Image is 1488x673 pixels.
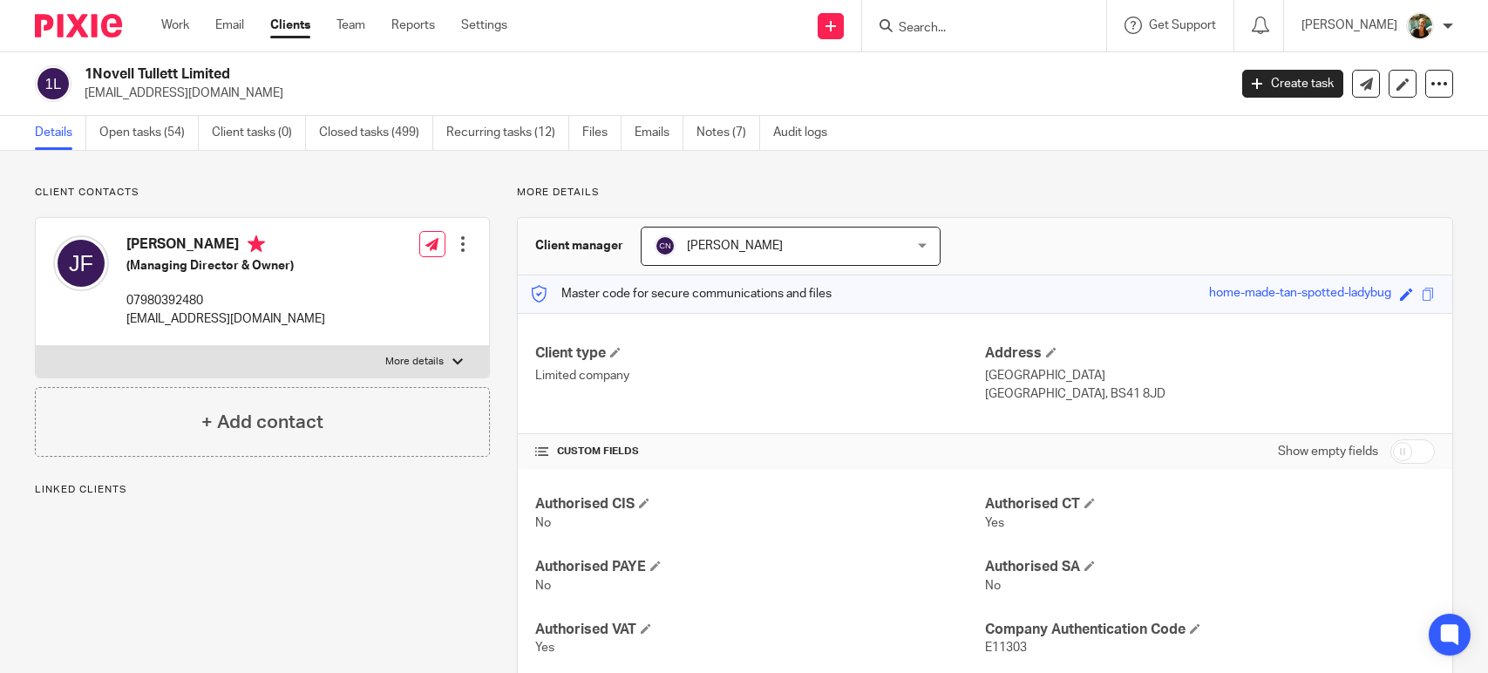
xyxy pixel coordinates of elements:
p: [PERSON_NAME] [1301,17,1397,34]
h2: 1Novell Tullett Limited [85,65,989,84]
h4: Authorised CIS [535,495,985,513]
h4: CUSTOM FIELDS [535,445,985,459]
p: Limited company [535,367,985,384]
h4: Client type [535,344,985,363]
span: [PERSON_NAME] [687,240,783,252]
h4: Address [985,344,1435,363]
span: Yes [535,642,554,654]
h4: Authorised VAT [535,621,985,639]
a: Email [215,17,244,34]
img: Photo2.jpg [1406,12,1434,40]
span: No [535,580,551,592]
a: Audit logs [773,116,840,150]
p: [GEOGRAPHIC_DATA], BS41 8JD [985,385,1435,403]
img: svg%3E [35,65,71,102]
a: Settings [461,17,507,34]
h4: + Add contact [201,409,323,436]
h4: Company Authentication Code [985,621,1435,639]
h4: [PERSON_NAME] [126,235,325,257]
h4: Authorised SA [985,558,1435,576]
span: No [535,517,551,529]
a: Files [582,116,622,150]
span: Get Support [1149,19,1216,31]
div: home-made-tan-spotted-ladybug [1209,284,1391,304]
a: Team [336,17,365,34]
h4: Authorised CT [985,495,1435,513]
span: Yes [985,517,1004,529]
label: Show empty fields [1278,443,1378,460]
span: E11303 [985,642,1027,654]
a: Client tasks (0) [212,116,306,150]
img: svg%3E [655,235,676,256]
a: Open tasks (54) [99,116,199,150]
p: [GEOGRAPHIC_DATA] [985,367,1435,384]
p: Master code for secure communications and files [531,285,832,303]
h3: Client manager [535,237,623,255]
i: Primary [248,235,265,253]
p: Linked clients [35,483,490,497]
a: Notes (7) [696,116,760,150]
p: [EMAIL_ADDRESS][DOMAIN_NAME] [126,310,325,328]
p: 07980392480 [126,292,325,309]
a: Closed tasks (499) [319,116,433,150]
p: More details [517,186,1453,200]
p: Client contacts [35,186,490,200]
a: Details [35,116,86,150]
a: Recurring tasks (12) [446,116,569,150]
input: Search [897,21,1054,37]
a: Emails [635,116,683,150]
span: No [985,580,1001,592]
h4: Authorised PAYE [535,558,985,576]
a: Clients [270,17,310,34]
img: svg%3E [53,235,109,291]
a: Reports [391,17,435,34]
p: [EMAIL_ADDRESS][DOMAIN_NAME] [85,85,1216,102]
img: Pixie [35,14,122,37]
a: Create task [1242,70,1343,98]
h5: (Managing Director & Owner) [126,257,325,275]
p: More details [385,355,444,369]
a: Work [161,17,189,34]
